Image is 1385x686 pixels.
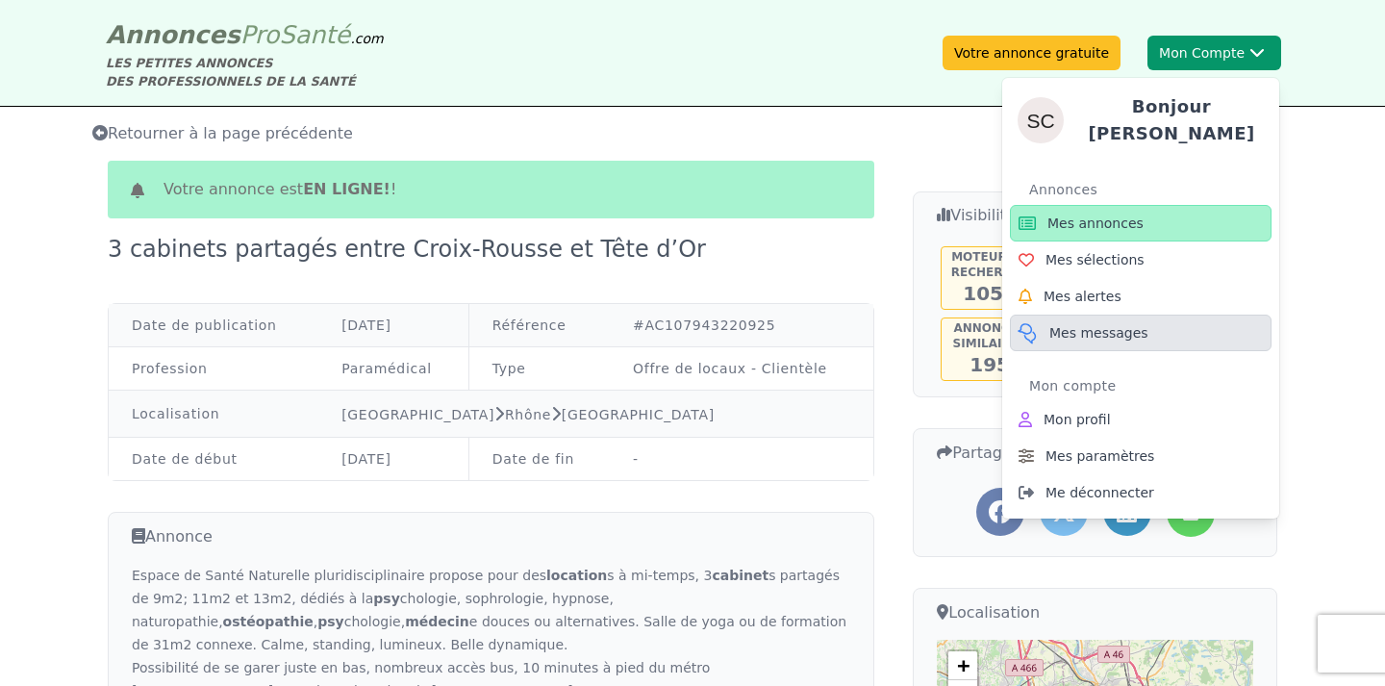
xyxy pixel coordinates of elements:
td: #AC107943220925 [610,304,873,347]
a: Mes paramètres [1010,438,1272,474]
div: 3 cabinets partagés entre Croix-Rousse et Tête d’Or [108,234,718,265]
span: Mon profil [1044,410,1111,429]
a: Mes annonces [1010,205,1272,241]
span: Annonces [106,20,240,49]
span: Pro [240,20,280,49]
a: [GEOGRAPHIC_DATA] [562,407,715,422]
span: Santé [279,20,350,49]
a: Paramédical [341,361,432,376]
td: Localisation [109,391,318,438]
td: Type [468,347,610,391]
strong: ostéopathie [223,614,314,629]
h5: Annonces similaires [944,320,1036,351]
a: Partager l'annonce sur Facebook [976,488,1024,536]
a: Zoom in [948,651,977,680]
a: Mes messages [1010,315,1272,351]
h3: Partager cette annonce... [937,441,1253,465]
i: Retourner à la liste [92,125,108,140]
b: en ligne! [303,180,390,198]
img: Sophie [1018,97,1064,143]
a: Mes alertes [1010,278,1272,315]
a: Offre de locaux - Clientèle [633,361,827,376]
span: Mes paramètres [1045,446,1154,466]
td: [DATE] [318,304,468,347]
td: - [610,438,873,481]
strong: cabinet [712,568,768,583]
div: LES PETITES ANNONCES DES PROFESSIONNELS DE LA SANTÉ [106,54,384,90]
td: Date de fin [468,438,610,481]
div: Annonces [1029,174,1272,205]
button: Mon CompteSophieBonjour [PERSON_NAME]AnnoncesMes annoncesMes sélectionsMes alertesMes messagesMon... [1147,36,1281,70]
td: Date de publication [109,304,318,347]
h3: Localisation [937,600,1253,624]
strong: médecin [405,614,469,629]
span: Votre annonce est ! [164,178,396,201]
td: [DATE] [318,438,468,481]
a: [GEOGRAPHIC_DATA] [341,407,494,422]
td: Profession [109,347,318,391]
a: Votre annonce gratuite [943,36,1121,70]
h4: Bonjour [PERSON_NAME] [1079,93,1264,147]
span: Mes messages [1049,323,1148,343]
span: .com [350,31,383,46]
span: 195 [969,353,1010,376]
span: Retourner à la page précédente [92,124,353,142]
td: Date de début [109,438,318,481]
span: Mes annonces [1047,214,1144,233]
span: Mes alertes [1044,287,1121,306]
div: Mon compte [1029,370,1272,401]
a: Me déconnecter [1010,474,1272,511]
span: Me déconnecter [1045,483,1154,502]
h5: Moteur de recherche [944,249,1036,280]
a: AnnoncesProSanté.com [106,20,384,49]
strong: psy [373,591,399,606]
strong: psy [317,614,343,629]
a: Rhône [505,407,551,422]
a: Mon profil [1010,401,1272,438]
span: Mes sélections [1045,250,1145,269]
span: + [957,653,969,677]
h3: Annonce [132,524,850,548]
h3: Visibilité de l'annonce... [937,204,1253,227]
span: 1059 [963,282,1017,305]
strong: location [546,568,607,583]
td: Référence [468,304,610,347]
a: Mes sélections [1010,241,1272,278]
